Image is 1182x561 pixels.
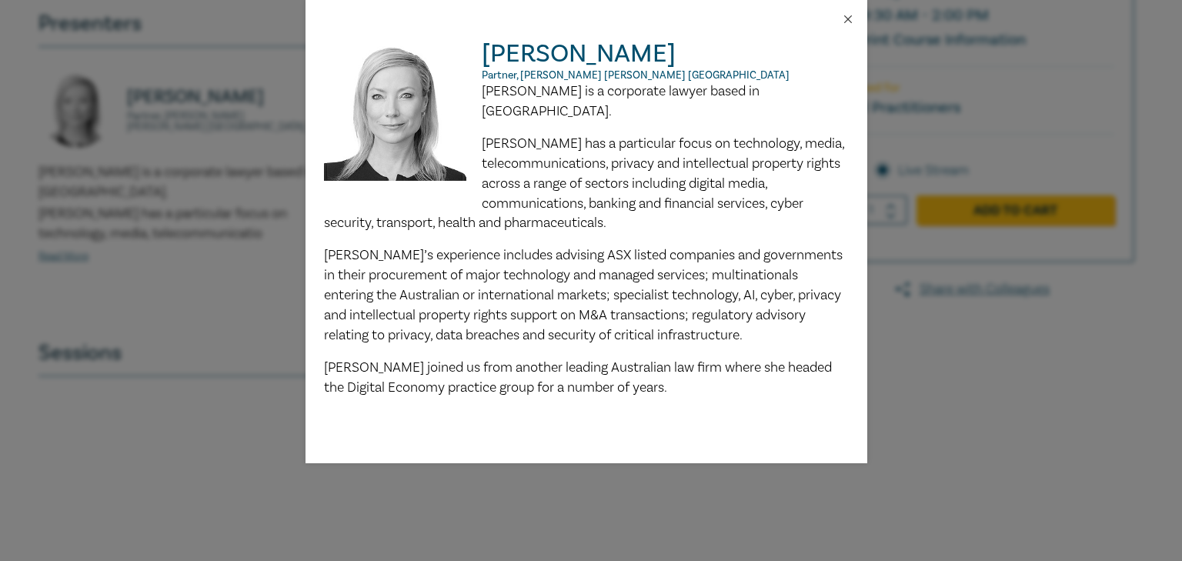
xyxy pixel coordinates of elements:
[841,12,855,26] button: Close
[324,246,843,344] span: [PERSON_NAME]’s experience includes advising ASX listed companies and governments in their procur...
[482,68,790,82] span: Partner, [PERSON_NAME] [PERSON_NAME] [GEOGRAPHIC_DATA]
[324,38,482,196] img: Lisa Fitzgerald
[324,359,832,396] span: [PERSON_NAME] joined us from another leading Australian law firm where she headed the Digital Eco...
[324,135,844,232] span: [PERSON_NAME] has a particular focus on technology, media, telecommunications, privacy and intell...
[482,82,760,120] span: [PERSON_NAME] is a corporate lawyer based in [GEOGRAPHIC_DATA].
[324,38,849,82] h2: [PERSON_NAME]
